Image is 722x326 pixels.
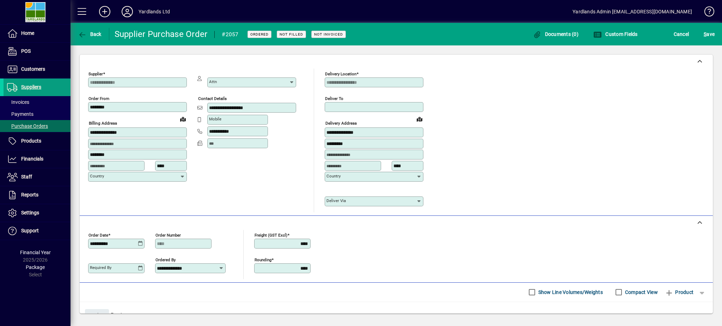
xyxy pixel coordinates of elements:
[76,28,103,40] button: Back
[326,174,341,178] mat-label: Country
[88,71,103,76] mat-label: Supplier
[699,1,713,24] a: Knowledge Base
[21,210,39,215] span: Settings
[20,250,51,255] span: Financial Year
[90,174,104,178] mat-label: Country
[116,5,139,18] button: Profile
[255,232,287,237] mat-label: Freight (GST excl)
[326,198,346,203] mat-label: Deliver via
[665,287,693,298] span: Product
[21,30,34,36] span: Home
[593,31,638,37] span: Custom Fields
[7,111,33,117] span: Payments
[21,174,32,180] span: Staff
[325,71,356,76] mat-label: Delivery Location
[209,79,217,84] mat-label: Attn
[280,32,303,37] span: Not Filled
[93,5,116,18] button: Add
[692,309,709,326] button: Delete
[88,309,106,321] span: Close
[4,132,71,150] a: Products
[592,28,640,40] button: Custom Fields
[4,204,71,222] a: Settings
[704,31,706,37] span: S
[325,96,343,101] mat-label: Deliver To
[88,232,108,237] mat-label: Order date
[115,29,208,40] div: Supplier Purchase Order
[26,264,45,270] span: Package
[4,150,71,168] a: Financials
[4,120,71,132] a: Purchase Orders
[88,96,109,101] mat-label: Order from
[573,6,692,17] div: Yardlands Admin [EMAIL_ADDRESS][DOMAIN_NAME]
[7,123,48,129] span: Purchase Orders
[85,309,109,322] button: Close
[4,43,71,60] a: POS
[250,32,269,37] span: Ordered
[533,31,579,37] span: Documents (0)
[177,113,189,125] a: View on map
[21,48,31,54] span: POS
[4,61,71,78] a: Customers
[209,117,221,121] mat-label: Mobile
[21,138,41,144] span: Products
[78,31,102,37] span: Back
[21,192,38,198] span: Reports
[21,66,45,72] span: Customers
[255,257,271,262] mat-label: Rounding
[661,286,697,299] button: Product
[704,29,715,40] span: ave
[21,156,43,162] span: Financials
[222,29,238,40] div: #2057
[531,28,580,40] button: Documents (0)
[71,28,109,40] app-page-header-button: Back
[314,32,343,37] span: Not Invoiced
[414,113,425,125] a: View on map
[7,99,29,105] span: Invoices
[672,28,691,40] button: Cancel
[702,28,716,40] button: Save
[21,84,41,90] span: Suppliers
[4,168,71,186] a: Staff
[139,6,170,17] div: Yardlands Ltd
[4,222,71,240] a: Support
[674,29,689,40] span: Cancel
[155,257,176,262] mat-label: Ordered by
[90,265,111,270] mat-label: Required by
[537,289,603,296] label: Show Line Volumes/Weights
[4,96,71,108] a: Invoices
[4,108,71,120] a: Payments
[4,186,71,204] a: Reports
[21,228,39,233] span: Support
[624,289,658,296] label: Compact View
[4,25,71,42] a: Home
[155,232,181,237] mat-label: Order number
[83,312,111,318] app-page-header-button: Close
